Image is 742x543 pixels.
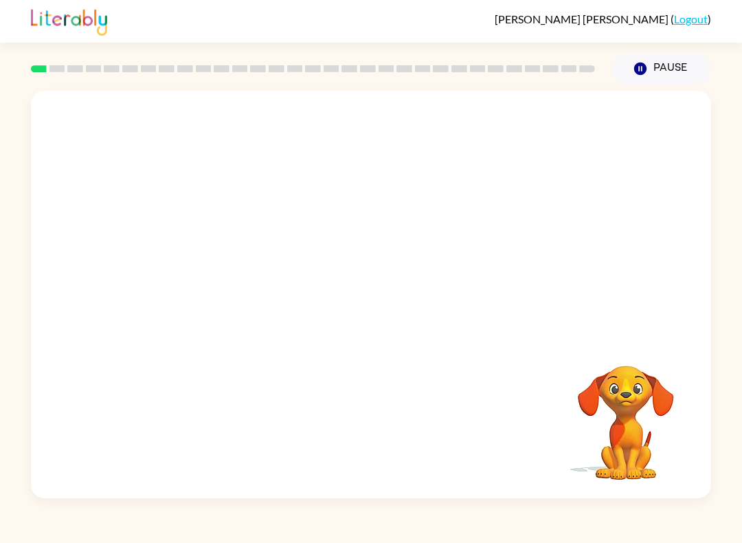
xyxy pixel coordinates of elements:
[611,53,711,85] button: Pause
[495,12,671,25] span: [PERSON_NAME] [PERSON_NAME]
[495,12,711,25] div: ( )
[31,5,107,36] img: Literably
[674,12,708,25] a: Logout
[557,344,695,482] video: Your browser must support playing .mp4 files to use Literably. Please try using another browser.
